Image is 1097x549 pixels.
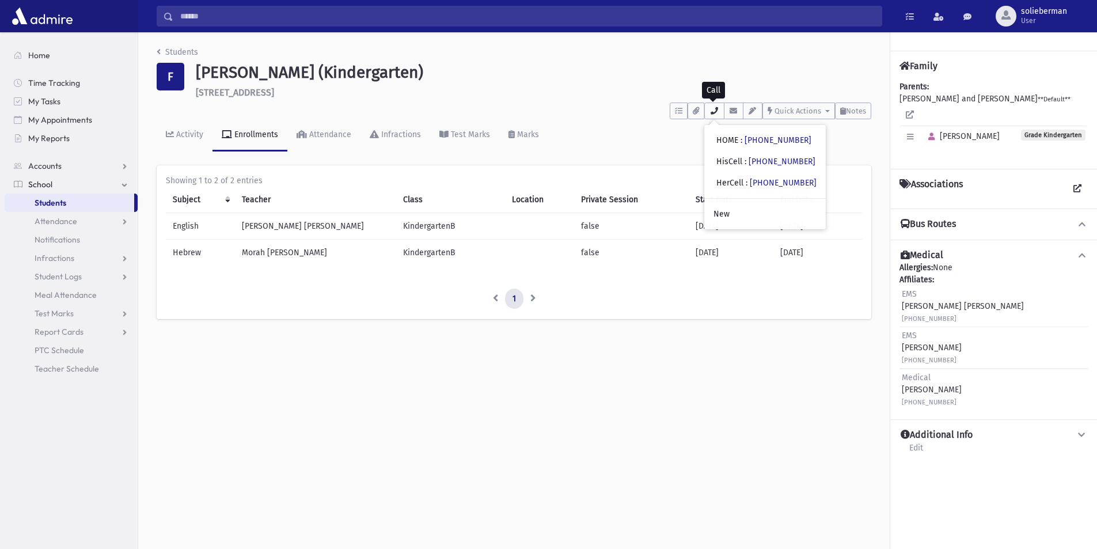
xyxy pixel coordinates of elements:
td: false [574,213,689,239]
span: Meal Attendance [35,290,97,300]
div: HerCell [716,177,817,189]
a: Enrollments [212,119,287,152]
span: Notifications [35,234,80,245]
td: [DATE] [689,239,773,266]
a: Meal Attendance [5,286,138,304]
div: Attendance [307,130,351,139]
th: Start Date [689,187,773,213]
small: [PHONE_NUMBER] [902,399,956,406]
h6: [STREET_ADDRESS] [196,87,871,98]
th: Class [396,187,504,213]
span: Test Marks [35,308,74,319]
a: Test Marks [5,304,138,323]
span: : [745,157,746,166]
a: 1 [505,289,523,309]
a: Students [157,47,198,57]
a: Students [5,194,134,212]
a: My Appointments [5,111,138,129]
a: My Tasks [5,92,138,111]
span: EMS [902,331,917,340]
b: Allergies: [899,263,933,272]
button: Quick Actions [762,103,835,119]
a: Time Tracking [5,74,138,92]
span: Teacher Schedule [35,364,99,374]
td: false [574,239,689,266]
button: Additional Info [899,429,1088,441]
span: Medical [902,373,931,383]
a: Accounts [5,157,138,175]
b: Parents: [899,82,929,92]
a: Edit [909,441,924,462]
span: : [741,135,742,145]
a: Teacher Schedule [5,359,138,378]
small: [PHONE_NUMBER] [902,357,956,364]
a: [PHONE_NUMBER] [745,135,811,145]
nav: breadcrumb [157,46,198,63]
div: Enrollments [232,130,278,139]
a: Student Logs [5,267,138,286]
th: Subject [166,187,235,213]
div: [PERSON_NAME] [902,330,962,366]
td: KindergartenB [396,213,504,239]
button: Bus Routes [899,218,1088,230]
span: : [746,178,747,188]
a: Test Marks [430,119,499,152]
td: KindergartenB [396,239,504,266]
span: Report Cards [35,327,83,337]
img: AdmirePro [9,5,75,28]
input: Search [173,6,882,26]
div: Infractions [379,130,421,139]
div: Activity [174,130,203,139]
span: Quick Actions [775,107,821,115]
span: EMS [902,289,917,299]
span: solieberman [1021,7,1067,16]
h4: Medical [901,249,943,262]
h4: Associations [899,179,963,199]
a: View all Associations [1067,179,1088,199]
div: Showing 1 to 2 of 2 entries [166,175,862,187]
span: My Reports [28,133,70,143]
td: Morah [PERSON_NAME] [235,239,396,266]
div: Test Marks [449,130,490,139]
th: Teacher [235,187,396,213]
span: Infractions [35,253,74,263]
a: PTC Schedule [5,341,138,359]
a: Activity [157,119,212,152]
td: [DATE] [773,239,862,266]
span: School [28,179,52,190]
span: Students [35,198,66,208]
div: None [899,262,1088,410]
span: Grade Kindergarten [1021,130,1085,141]
td: [PERSON_NAME] [PERSON_NAME] [235,213,396,239]
button: Notes [835,103,871,119]
a: [PHONE_NUMBER] [750,178,817,188]
a: My Reports [5,129,138,147]
h1: [PERSON_NAME] (Kindergarten) [196,63,871,82]
span: My Tasks [28,96,60,107]
th: Private Session [574,187,689,213]
div: Marks [515,130,539,139]
button: Medical [899,249,1088,262]
a: Attendance [5,212,138,230]
a: Report Cards [5,323,138,341]
td: Hebrew [166,239,235,266]
span: Notes [846,107,866,115]
div: HOME [716,134,811,146]
span: PTC Schedule [35,345,84,355]
a: [PHONE_NUMBER] [749,157,815,166]
div: Call [702,82,725,99]
span: Student Logs [35,271,82,282]
a: Notifications [5,230,138,249]
a: Marks [499,119,548,152]
span: [PERSON_NAME] [923,131,1000,141]
a: Home [5,46,138,65]
div: HisCell [716,156,815,168]
a: New [704,203,826,225]
span: My Appointments [28,115,92,125]
td: English [166,213,235,239]
span: Attendance [35,216,77,226]
a: Infractions [360,119,430,152]
h4: Bus Routes [901,218,956,230]
a: Attendance [287,119,360,152]
span: Accounts [28,161,62,171]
